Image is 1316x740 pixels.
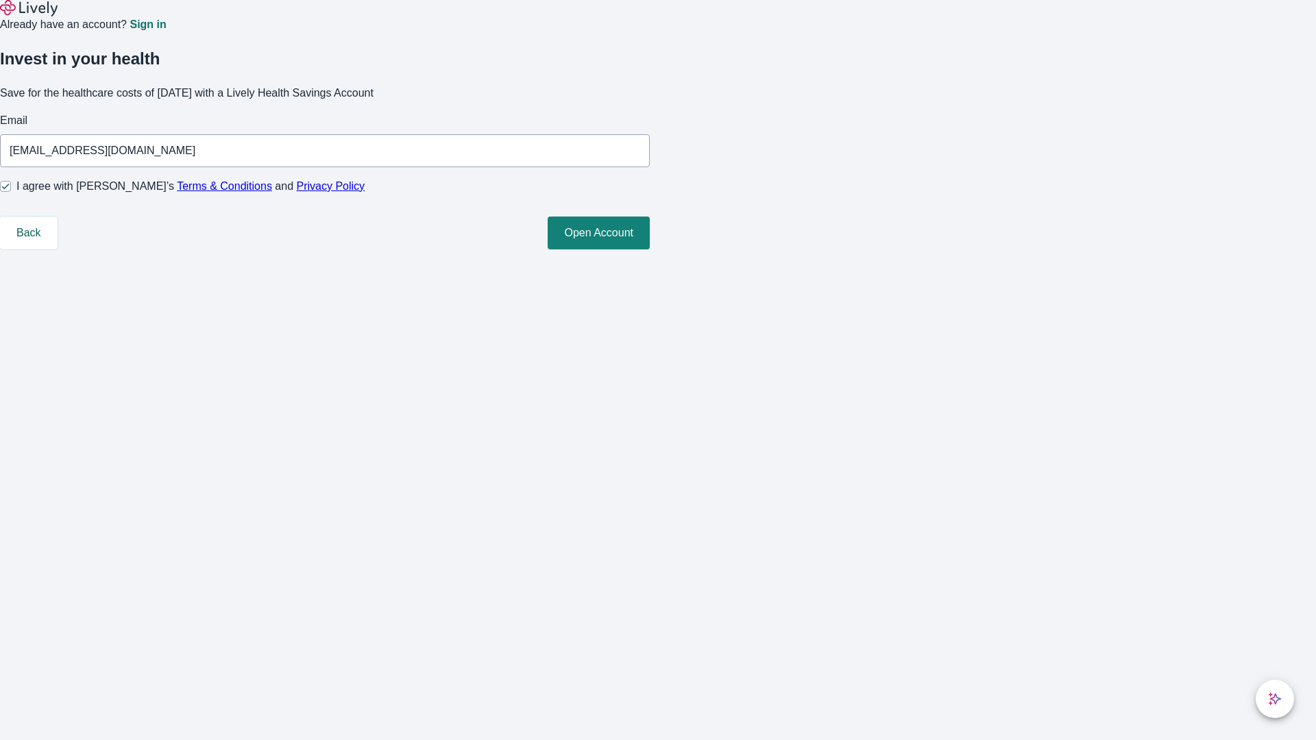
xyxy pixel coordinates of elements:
a: Terms & Conditions [177,180,272,192]
button: Open Account [548,217,650,249]
button: chat [1256,680,1294,718]
span: I agree with [PERSON_NAME]’s and [16,178,365,195]
a: Sign in [130,19,166,30]
svg: Lively AI Assistant [1268,692,1282,706]
a: Privacy Policy [297,180,365,192]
